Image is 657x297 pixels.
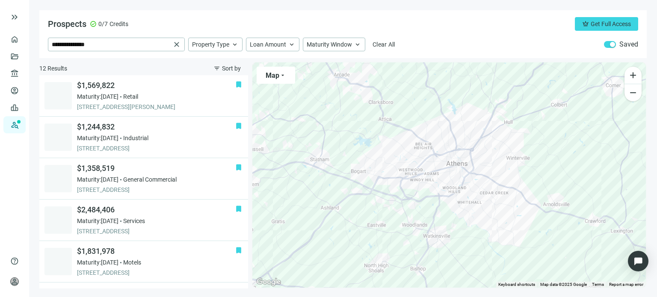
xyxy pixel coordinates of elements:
[77,144,235,153] span: [STREET_ADDRESS]
[123,258,141,267] span: Motels
[234,246,243,255] button: bookmark
[213,65,220,72] span: filter_list
[39,158,248,200] a: bookmark$1,358,519Maturity:[DATE]General Commercial[STREET_ADDRESS]
[279,72,286,79] span: arrow_drop_down
[77,163,235,173] span: $1,358,519
[39,117,248,158] a: bookmark$1,244,832Maturity:[DATE]Industrial[STREET_ADDRESS]
[255,276,283,288] a: Open this area in Google Maps (opens a new window)
[123,175,177,184] span: General Commercial
[592,282,604,287] a: Terms (opens in new tab)
[77,175,118,184] span: Maturity: [DATE]
[255,276,283,288] img: Google
[109,20,128,28] span: Credits
[39,241,248,282] a: bookmark$1,831,978Maturity:[DATE]Motels[STREET_ADDRESS]
[77,258,118,267] span: Maturity: [DATE]
[250,41,286,48] span: Loan Amount
[172,40,181,49] span: close
[39,200,248,241] a: bookmark$2,484,406Maturity:[DATE]Services[STREET_ADDRESS]
[77,103,235,111] span: [STREET_ADDRESS][PERSON_NAME]
[231,41,239,48] span: keyboard_arrow_up
[10,257,19,265] span: help
[257,67,295,84] button: Maparrow_drop_down
[628,88,638,98] span: remove
[234,163,243,172] button: bookmark
[373,41,395,48] span: Clear All
[123,217,145,225] span: Services
[619,40,638,49] label: Saved
[9,12,20,22] button: keyboard_double_arrow_right
[48,19,86,29] span: Prospects
[498,282,535,288] button: Keyboard shortcuts
[77,134,118,142] span: Maturity: [DATE]
[77,92,118,101] span: Maturity: [DATE]
[123,134,148,142] span: Industrial
[77,217,118,225] span: Maturity: [DATE]
[575,17,638,31] button: crownGet Full Access
[206,62,248,75] button: filter_listSort by
[10,69,16,78] span: account_balance
[307,41,352,48] span: Maturity Window
[234,205,243,213] button: bookmark
[582,21,589,27] span: crown
[98,20,108,28] span: 0/7
[90,21,97,27] span: check_circle
[591,21,631,27] span: Get Full Access
[266,71,279,79] span: Map
[288,41,296,48] span: keyboard_arrow_up
[609,282,643,287] a: Report a map error
[77,227,235,235] span: [STREET_ADDRESS]
[39,75,248,117] a: bookmark$1,569,822Maturity:[DATE]Retail[STREET_ADDRESS][PERSON_NAME]
[123,92,138,101] span: Retail
[234,80,243,89] button: bookmark
[77,185,235,194] span: [STREET_ADDRESS]
[77,246,235,256] span: $1,831,978
[540,282,587,287] span: Map data ©2025 Google
[628,251,648,271] div: Open Intercom Messenger
[222,65,241,72] span: Sort by
[77,205,235,215] span: $2,484,406
[234,122,243,130] button: bookmark
[77,122,235,132] span: $1,244,832
[354,41,361,48] span: keyboard_arrow_up
[234,288,243,296] button: bookmark
[77,268,235,277] span: [STREET_ADDRESS]
[10,277,19,286] span: person
[39,64,67,73] span: 12 Results
[628,70,638,80] span: add
[77,80,235,91] span: $1,569,822
[369,38,399,51] button: Clear All
[192,41,229,48] span: Property Type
